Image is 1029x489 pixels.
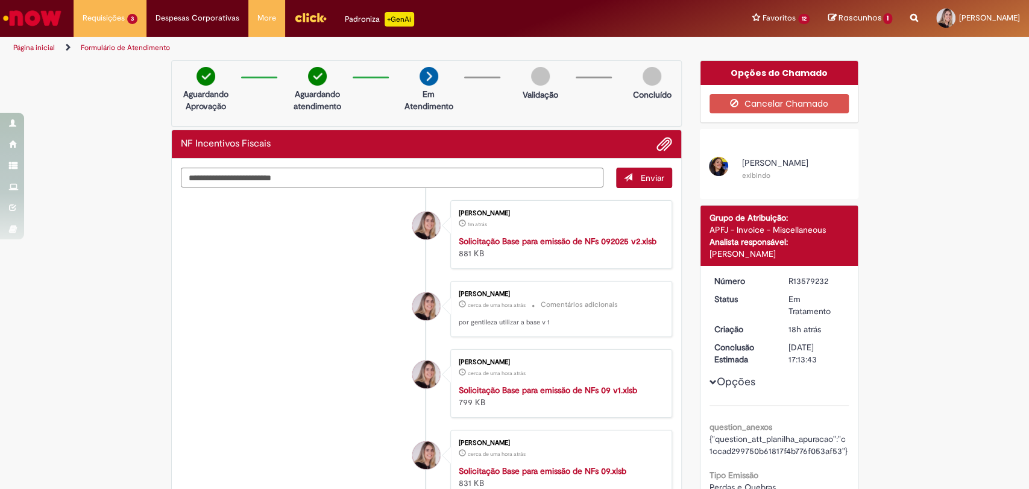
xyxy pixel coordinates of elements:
[459,384,659,408] div: 799 KB
[541,300,618,310] small: Comentários adicionais
[710,224,849,236] div: APFJ - Invoice - Miscellaneous
[710,248,849,260] div: [PERSON_NAME]
[531,67,550,86] img: img-circle-grey.png
[788,323,845,335] div: 30/09/2025 00:03:07
[420,67,438,86] img: arrow-next.png
[742,157,808,168] span: [PERSON_NAME]
[459,359,659,366] div: [PERSON_NAME]
[459,291,659,298] div: [PERSON_NAME]
[459,235,659,259] div: 881 KB
[632,89,671,101] p: Concluído
[459,236,656,247] a: Solicitação Base para emissão de NFs 092025 v2.xlsb
[288,88,347,112] p: Aguardando atendimento
[308,67,327,86] img: check-circle-green.png
[1,6,63,30] img: ServiceNow
[459,465,626,476] a: Solicitação Base para emissão de NFs 09.xlsb
[127,14,137,24] span: 3
[828,13,892,24] a: Rascunhos
[197,67,215,86] img: check-circle-green.png
[459,465,659,489] div: 831 KB
[468,301,526,309] time: 30/09/2025 16:49:01
[13,43,55,52] a: Página inicial
[656,136,672,152] button: Adicionar anexos
[788,275,845,287] div: R13579232
[468,221,487,228] time: 30/09/2025 17:50:07
[616,168,672,188] button: Enviar
[788,341,845,365] div: [DATE] 17:13:43
[788,293,845,317] div: Em Tratamento
[412,212,440,239] div: Rafaela Thomazini
[710,236,849,248] div: Analista responsável:
[763,12,796,24] span: Favoritos
[788,324,821,335] span: 18h atrás
[705,323,779,335] dt: Criação
[156,12,239,24] span: Despesas Corporativas
[459,385,637,396] a: Solicitação Base para emissão de NFs 09 v1.xlsb
[705,341,779,365] dt: Conclusão Estimada
[385,12,414,27] p: +GenAi
[412,361,440,388] div: Rafaela Thomazini
[641,172,664,183] span: Enviar
[710,470,758,481] b: Tipo Emissão
[257,12,276,24] span: More
[468,301,526,309] span: cerca de uma hora atrás
[400,88,458,112] p: Em Atendimento
[412,441,440,469] div: Rafaela Thomazini
[468,221,487,228] span: 1m atrás
[468,450,526,458] time: 30/09/2025 16:48:24
[700,61,858,85] div: Opções do Chamado
[798,14,810,24] span: 12
[710,94,849,113] button: Cancelar Chamado
[294,8,327,27] img: click_logo_yellow_360x200.png
[710,212,849,224] div: Grupo de Atribuição:
[83,12,125,24] span: Requisições
[883,13,892,24] span: 1
[468,370,526,377] time: 30/09/2025 16:48:53
[345,12,414,27] div: Padroniza
[9,37,677,59] ul: Trilhas de página
[705,275,779,287] dt: Número
[705,293,779,305] dt: Status
[459,210,659,217] div: [PERSON_NAME]
[177,88,235,112] p: Aguardando Aprovação
[959,13,1020,23] span: [PERSON_NAME]
[459,440,659,447] div: [PERSON_NAME]
[742,171,770,180] small: exibindo
[459,318,659,327] p: por gentileza utilizar a base v 1
[468,370,526,377] span: cerca de uma hora atrás
[643,67,661,86] img: img-circle-grey.png
[710,434,848,456] span: {"question_att_planilha_apuracao":"c1ccad299750b61817f4b776f053af53"}
[838,12,881,24] span: Rascunhos
[788,324,821,335] time: 30/09/2025 00:03:07
[181,168,604,188] textarea: Digite sua mensagem aqui...
[523,89,558,101] p: Validação
[468,450,526,458] span: cerca de uma hora atrás
[412,292,440,320] div: Rafaela Thomazini
[710,421,772,432] b: question_anexos
[81,43,170,52] a: Formulário de Atendimento
[181,139,271,150] h2: NF Incentivos Fiscais Histórico de tíquete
